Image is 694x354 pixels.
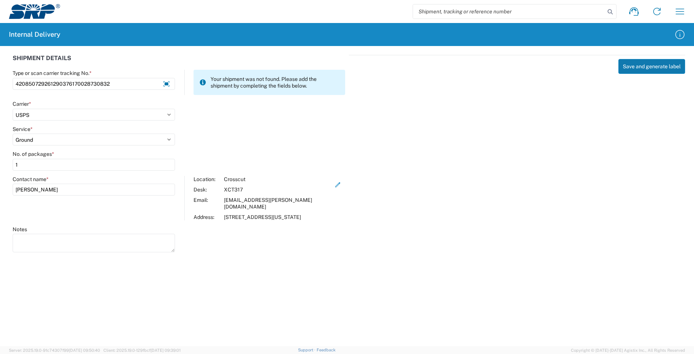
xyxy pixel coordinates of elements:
span: Server: 2025.19.0-91c74307f99 [9,348,100,353]
div: [EMAIL_ADDRESS][PERSON_NAME][DOMAIN_NAME] [224,197,331,210]
div: Crosscut [224,176,331,183]
img: srp [9,4,60,19]
div: Desk: [194,186,220,193]
div: Email: [194,197,220,210]
h2: Internal Delivery [9,30,60,39]
label: Type or scan carrier tracking No. [13,70,92,76]
div: Location: [194,176,220,183]
label: Service [13,126,33,132]
label: Contact name [13,176,49,183]
input: Shipment, tracking or reference number [413,4,605,19]
div: [STREET_ADDRESS][US_STATE] [224,214,331,220]
span: Client: 2025.19.0-129fbcf [103,348,181,353]
div: SHIPMENT DETAILS [13,55,345,70]
div: Address: [194,214,220,220]
label: Carrier [13,101,31,107]
span: [DATE] 09:50:40 [69,348,100,353]
div: XCT317 [224,186,331,193]
a: Feedback [317,348,336,352]
label: No. of packages [13,151,54,157]
button: Save and generate label [618,59,685,74]
a: Support [298,348,317,352]
span: Copyright © [DATE]-[DATE] Agistix Inc., All Rights Reserved [571,347,685,354]
span: [DATE] 09:39:01 [151,348,181,353]
label: Notes [13,226,27,233]
span: Your shipment was not found. Please add the shipment by completing the fields below. [211,76,339,89]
